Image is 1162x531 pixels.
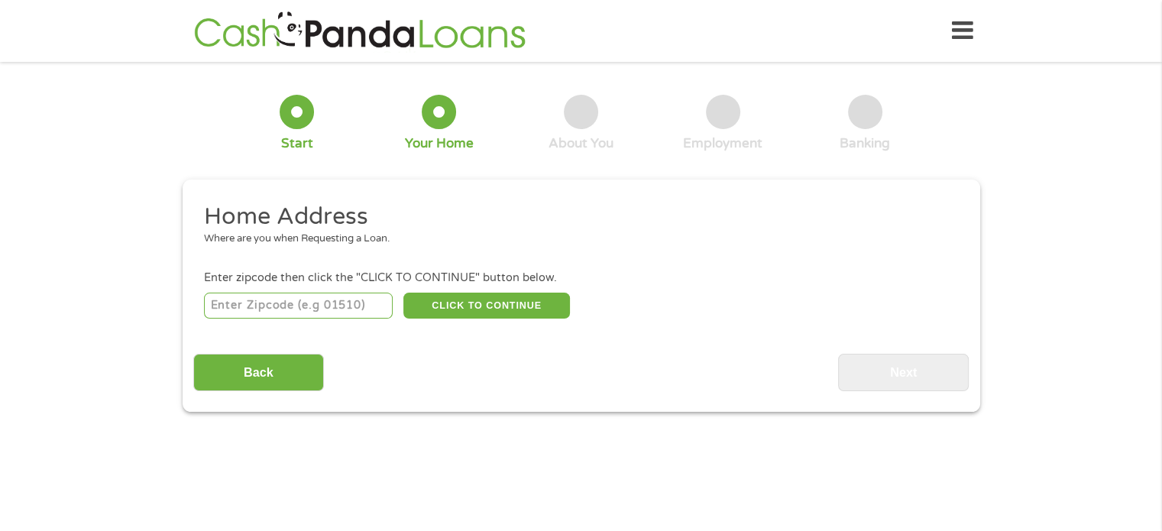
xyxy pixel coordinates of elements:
[204,270,957,287] div: Enter zipcode then click the "CLICK TO CONTINUE" button below.
[189,9,530,53] img: GetLoanNow Logo
[838,354,969,391] input: Next
[193,354,324,391] input: Back
[204,202,947,232] h2: Home Address
[281,135,313,152] div: Start
[403,293,570,319] button: CLICK TO CONTINUE
[840,135,890,152] div: Banking
[683,135,762,152] div: Employment
[405,135,474,152] div: Your Home
[204,293,393,319] input: Enter Zipcode (e.g 01510)
[204,232,947,247] div: Where are you when Requesting a Loan.
[549,135,613,152] div: About You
